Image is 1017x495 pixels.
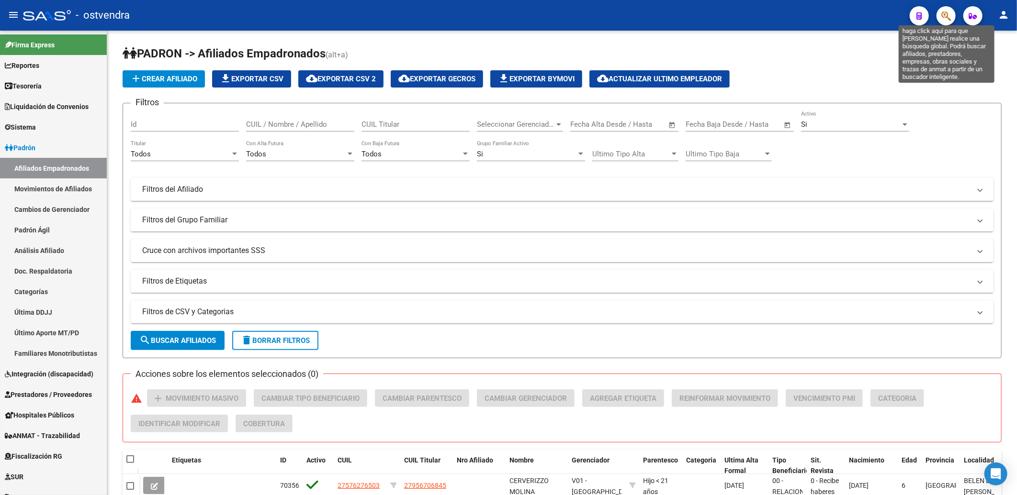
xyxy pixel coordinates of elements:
[306,73,317,84] mat-icon: cloud_download
[123,47,326,60] span: PADRON -> Afiliados Empadronados
[142,276,971,286] mat-panel-title: Filtros de Etiquetas
[898,450,922,482] datatable-header-cell: Edad
[610,120,656,129] input: End date
[241,334,252,346] mat-icon: delete
[5,81,42,91] span: Tesorería
[326,50,348,59] span: (alt+a)
[5,451,62,462] span: Fiscalización RG
[786,389,863,407] button: Vencimiento PMI
[261,394,360,403] span: Cambiar Tipo Beneficiario
[568,450,625,482] datatable-header-cell: Gerenciador
[383,394,462,403] span: Cambiar Parentesco
[5,389,92,400] span: Prestadores / Proveedores
[477,120,554,129] span: Seleccionar Gerenciador
[5,472,23,482] span: SUR
[597,73,609,84] mat-icon: cloud_download
[964,456,994,464] span: Localidad
[724,480,765,491] div: [DATE]
[338,456,352,464] span: CUIL
[686,150,763,158] span: Ultimo Tipo Baja
[131,239,994,262] mat-expansion-panel-header: Cruce con archivos importantes SSS
[570,120,601,129] input: Start date
[232,331,318,350] button: Borrar Filtros
[902,456,917,464] span: Edad
[243,419,285,428] span: Cobertura
[984,462,1007,485] div: Open Intercom Messenger
[404,456,441,464] span: CUIL Titular
[960,450,998,482] datatable-header-cell: Localidad
[845,450,898,482] datatable-header-cell: Nacimiento
[922,450,960,482] datatable-header-cell: Provincia
[400,450,453,482] datatable-header-cell: CUIL Titular
[254,389,367,407] button: Cambiar Tipo Beneficiario
[131,270,994,293] mat-expansion-panel-header: Filtros de Etiquetas
[589,70,730,88] button: Actualizar ultimo Empleador
[280,482,299,489] span: 70356
[686,120,717,129] input: Start date
[582,389,664,407] button: Agregar Etiqueta
[375,389,469,407] button: Cambiar Parentesco
[303,450,334,482] datatable-header-cell: Activo
[807,450,845,482] datatable-header-cell: Sit. Revista
[849,482,869,489] span: [DATE]
[457,456,493,464] span: Nro Afiliado
[131,393,142,404] mat-icon: warning
[667,120,678,131] button: Open calendar
[672,389,778,407] button: Reinformar Movimiento
[5,40,55,50] span: Firma Express
[131,96,164,109] h3: Filtros
[498,73,509,84] mat-icon: file_download
[142,215,971,225] mat-panel-title: Filtros del Grupo Familiar
[138,419,220,428] span: Identificar Modificar
[801,120,807,129] span: Si
[782,120,793,131] button: Open calendar
[152,393,164,404] mat-icon: add
[902,482,905,489] span: 6
[490,70,582,88] button: Exportar Bymovi
[76,5,130,26] span: - ostvendra
[298,70,384,88] button: Exportar CSV 2
[725,120,772,129] input: End date
[453,450,506,482] datatable-header-cell: Nro Afiliado
[338,482,380,489] span: 27576276503
[477,150,483,158] span: Si
[142,184,971,195] mat-panel-title: Filtros del Afiliado
[131,415,228,432] button: Identificar Modificar
[772,456,810,475] span: Tipo Beneficiario
[131,300,994,323] mat-expansion-panel-header: Filtros de CSV y Categorias
[220,75,283,83] span: Exportar CSV
[721,450,768,482] datatable-header-cell: Ultima Alta Formal
[485,394,567,403] span: Cambiar Gerenciador
[8,9,19,21] mat-icon: menu
[130,73,142,84] mat-icon: add
[509,456,534,464] span: Nombre
[130,75,197,83] span: Crear Afiliado
[679,394,770,403] span: Reinformar Movimiento
[998,9,1009,21] mat-icon: person
[362,150,382,158] span: Todos
[246,150,266,158] span: Todos
[142,245,971,256] mat-panel-title: Cruce con archivos importantes SSS
[597,75,722,83] span: Actualizar ultimo Empleador
[477,389,575,407] button: Cambiar Gerenciador
[220,73,231,84] mat-icon: file_download
[724,456,758,475] span: Ultima Alta Formal
[142,307,971,317] mat-panel-title: Filtros de CSV y Categorias
[870,389,924,407] button: Categoria
[849,456,884,464] span: Nacimiento
[926,456,954,464] span: Provincia
[768,450,807,482] datatable-header-cell: Tipo Beneficiario
[391,70,483,88] button: Exportar GECROS
[926,482,990,489] span: [GEOGRAPHIC_DATA]
[506,450,568,482] datatable-header-cell: Nombre
[5,410,74,420] span: Hospitales Públicos
[334,450,386,482] datatable-header-cell: CUIL
[236,415,293,432] button: Cobertura
[131,331,225,350] button: Buscar Afiliados
[212,70,291,88] button: Exportar CSV
[280,456,286,464] span: ID
[306,456,326,464] span: Activo
[139,336,216,345] span: Buscar Afiliados
[682,450,721,482] datatable-header-cell: Categoria
[878,394,916,403] span: Categoria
